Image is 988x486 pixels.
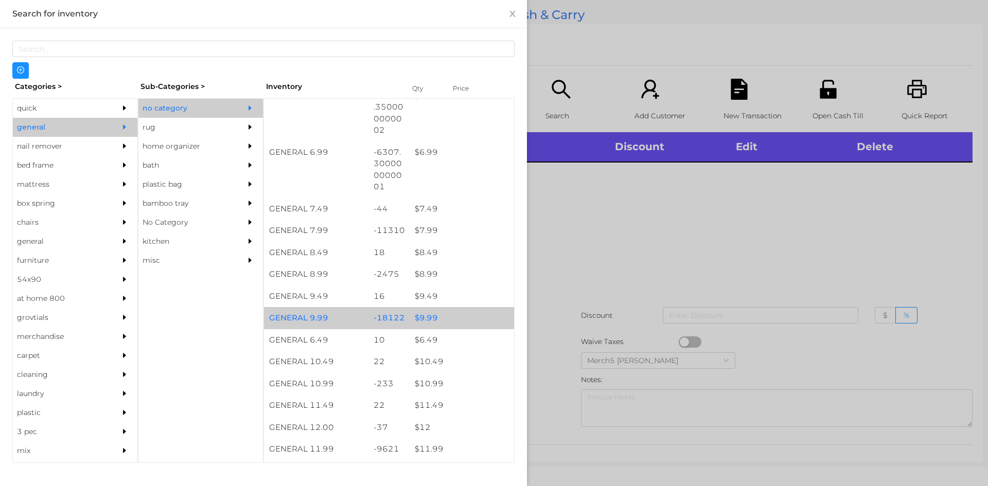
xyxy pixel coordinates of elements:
[246,257,254,264] i: icon: caret-right
[264,329,368,351] div: GENERAL 6.49
[13,289,107,308] div: at home 800
[13,213,107,232] div: chairs
[13,137,107,156] div: nail remover
[121,295,128,302] i: icon: caret-right
[264,373,368,395] div: GENERAL 10.99
[368,242,410,264] div: 18
[138,213,232,232] div: No Category
[121,238,128,245] i: icon: caret-right
[246,238,254,245] i: icon: caret-right
[368,394,410,417] div: 22
[368,460,410,482] div: 25
[12,8,515,20] div: Search for inventory
[246,200,254,207] i: icon: caret-right
[121,390,128,397] i: icon: caret-right
[121,123,128,131] i: icon: caret-right
[410,141,514,164] div: $ 6.99
[121,409,128,416] i: icon: caret-right
[264,438,368,460] div: GENERAL 11.99
[13,327,107,346] div: merchandise
[138,232,232,251] div: kitchen
[368,329,410,351] div: 10
[121,200,128,207] i: icon: caret-right
[138,194,232,213] div: bamboo tray
[368,351,410,373] div: 22
[368,373,410,395] div: -233
[508,10,517,18] i: icon: close
[121,352,128,359] i: icon: caret-right
[13,99,107,118] div: quick
[264,351,368,373] div: GENERAL 10.49
[450,81,491,96] div: Price
[121,161,128,169] i: icon: caret-right
[121,219,128,226] i: icon: caret-right
[410,81,440,96] div: Qty
[121,276,128,283] i: icon: caret-right
[368,285,410,308] div: 16
[121,314,128,321] i: icon: caret-right
[410,242,514,264] div: $ 8.49
[264,220,368,242] div: GENERAL 7.99
[138,137,232,156] div: home organizer
[410,417,514,439] div: $ 12
[121,142,128,150] i: icon: caret-right
[410,329,514,351] div: $ 6.49
[410,373,514,395] div: $ 10.99
[121,428,128,435] i: icon: caret-right
[368,141,410,198] div: -6307.300000000001
[264,460,368,482] div: GENERAL 12.49
[13,194,107,213] div: box spring
[264,285,368,308] div: GENERAL 9.49
[368,220,410,242] div: -11310
[410,438,514,460] div: $ 11.99
[246,219,254,226] i: icon: caret-right
[13,251,107,270] div: furniture
[13,422,107,441] div: 3 pec
[368,85,410,141] div: -13616.350000000002
[368,417,410,439] div: -37
[13,308,107,327] div: grovtials
[264,242,368,264] div: GENERAL 8.49
[410,351,514,373] div: $ 10.49
[121,333,128,340] i: icon: caret-right
[410,460,514,482] div: $ 12.49
[12,62,29,79] button: icon: plus-circle
[121,257,128,264] i: icon: caret-right
[410,307,514,329] div: $ 9.99
[264,141,368,164] div: GENERAL 6.99
[12,79,138,95] div: Categories >
[264,394,368,417] div: GENERAL 11.49
[410,220,514,242] div: $ 7.99
[246,142,254,150] i: icon: caret-right
[121,181,128,188] i: icon: caret-right
[410,285,514,308] div: $ 9.49
[13,118,107,137] div: general
[121,447,128,454] i: icon: caret-right
[13,365,107,384] div: cleaning
[410,198,514,220] div: $ 7.49
[138,118,232,137] div: rug
[13,460,107,479] div: appliances
[13,384,107,403] div: laundry
[368,263,410,285] div: -2475
[138,156,232,175] div: bath
[264,307,368,329] div: GENERAL 9.99
[410,394,514,417] div: $ 11.49
[13,346,107,365] div: carpet
[138,175,232,194] div: plastic bag
[410,263,514,285] div: $ 8.99
[138,99,232,118] div: no category
[368,198,410,220] div: -44
[246,123,254,131] i: icon: caret-right
[13,403,107,422] div: plastic
[264,263,368,285] div: GENERAL 8.99
[246,104,254,112] i: icon: caret-right
[138,251,232,270] div: misc
[264,417,368,439] div: GENERAL 12.00
[13,156,107,175] div: bed frame
[264,198,368,220] div: GENERAL 7.49
[121,104,128,112] i: icon: caret-right
[13,232,107,251] div: general
[246,161,254,169] i: icon: caret-right
[368,438,410,460] div: -9621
